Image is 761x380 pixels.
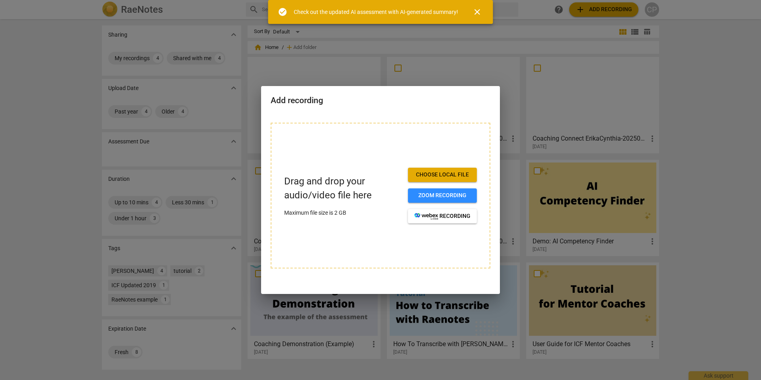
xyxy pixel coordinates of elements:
button: Choose local file [408,168,477,182]
span: recording [414,212,470,220]
span: check_circle [278,7,287,17]
span: close [472,7,482,17]
h2: Add recording [271,96,490,106]
p: Drag and drop your audio/video file here [284,174,402,202]
button: recording [408,209,477,223]
button: Zoom recording [408,188,477,203]
div: Check out the updated AI assessment with AI-generated summary! [294,8,458,16]
span: Choose local file [414,171,470,179]
span: Zoom recording [414,192,470,200]
p: Maximum file size is 2 GB [284,209,402,217]
button: Close [468,2,487,22]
